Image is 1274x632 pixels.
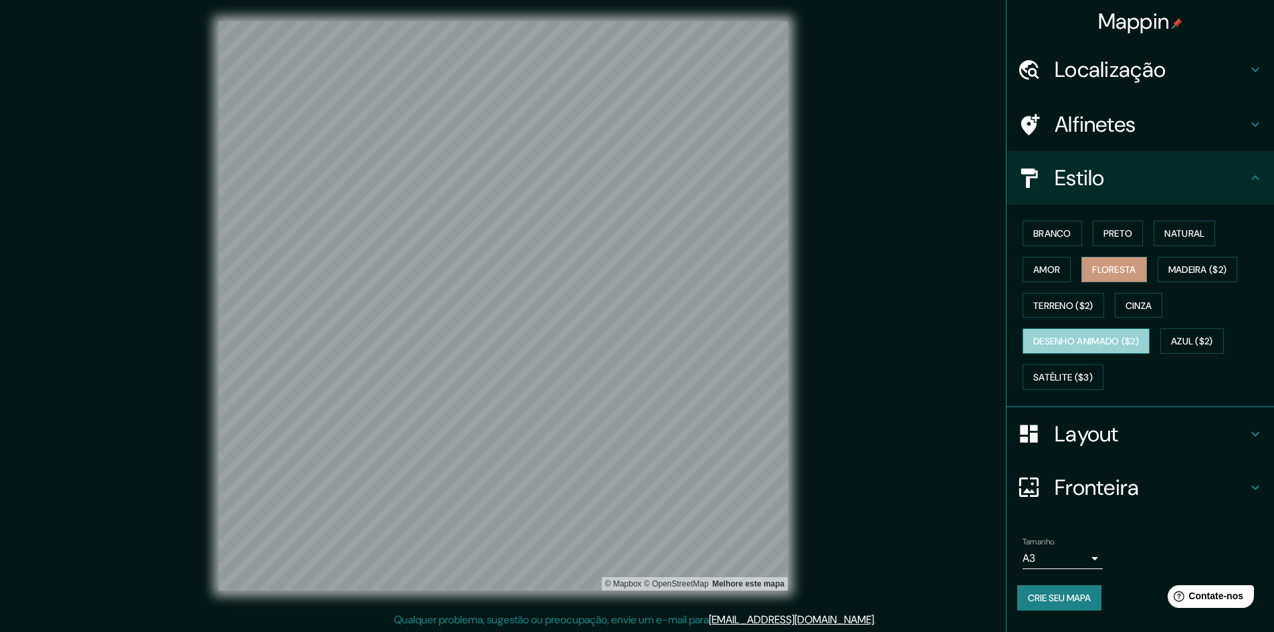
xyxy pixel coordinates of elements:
[1155,580,1259,617] iframe: Iniciador de widget de ajuda
[1154,221,1215,246] button: Natural
[1160,328,1224,354] button: Azul ($2)
[394,613,709,627] font: Qualquer problema, sugestão ou preocupação, envie um e-mail para
[1023,328,1150,354] button: Desenho animado ($2)
[605,579,642,589] a: Caixa de mapas
[1055,110,1136,138] font: Alfinetes
[1023,364,1103,390] button: Satélite ($3)
[1033,227,1071,239] font: Branco
[1171,336,1213,348] font: Azul ($2)
[1172,18,1182,29] img: pin-icon.png
[1098,7,1170,35] font: Mappin
[1017,585,1101,611] button: Crie seu mapa
[1006,461,1274,514] div: Fronteira
[1055,164,1105,192] font: Estilo
[1115,293,1163,318] button: Cinza
[1164,227,1204,239] font: Natural
[1006,407,1274,461] div: Layout
[1006,151,1274,205] div: Estilo
[219,21,788,591] canvas: Mapa
[876,612,878,627] font: .
[1168,264,1227,276] font: Madeira ($2)
[1006,98,1274,151] div: Alfinetes
[1103,227,1133,239] font: Preto
[1093,221,1144,246] button: Preto
[1033,371,1093,383] font: Satélite ($3)
[1023,221,1082,246] button: Branco
[605,579,642,589] font: © Mapbox
[712,579,784,589] font: Melhore este mapa
[644,579,709,589] font: © OpenStreetMap
[1055,420,1119,448] font: Layout
[1081,257,1146,282] button: Floresta
[1126,300,1152,312] font: Cinza
[1055,56,1166,84] font: Localização
[874,613,876,627] font: .
[1023,551,1035,565] font: A3
[1006,43,1274,96] div: Localização
[1092,264,1136,276] font: Floresta
[1158,257,1238,282] button: Madeira ($2)
[1033,264,1060,276] font: Amor
[709,613,874,627] a: [EMAIL_ADDRESS][DOMAIN_NAME]
[1023,293,1104,318] button: Terreno ($2)
[1028,592,1091,604] font: Crie seu mapa
[1033,336,1139,348] font: Desenho animado ($2)
[878,612,881,627] font: .
[1033,300,1093,312] font: Terreno ($2)
[1023,257,1071,282] button: Amor
[1023,548,1103,569] div: A3
[1055,473,1140,502] font: Fronteira
[644,579,709,589] a: OpenStreetMap
[1023,536,1055,547] font: Tamanho
[712,579,784,589] a: Map feedback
